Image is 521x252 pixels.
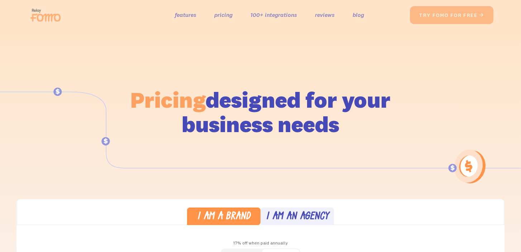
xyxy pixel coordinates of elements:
span:  [479,12,484,18]
div: I am a brand [197,212,250,222]
div: I am an agency [266,212,329,222]
span: Pricing [130,86,206,113]
a: try fomo for free [410,6,493,24]
a: features [175,10,196,20]
h1: designed for your business needs [130,88,391,136]
a: reviews [315,10,335,20]
a: 100+ integrations [250,10,297,20]
a: pricing [214,10,233,20]
a: blog [353,10,364,20]
div: 17% off when paid annually [16,238,505,248]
